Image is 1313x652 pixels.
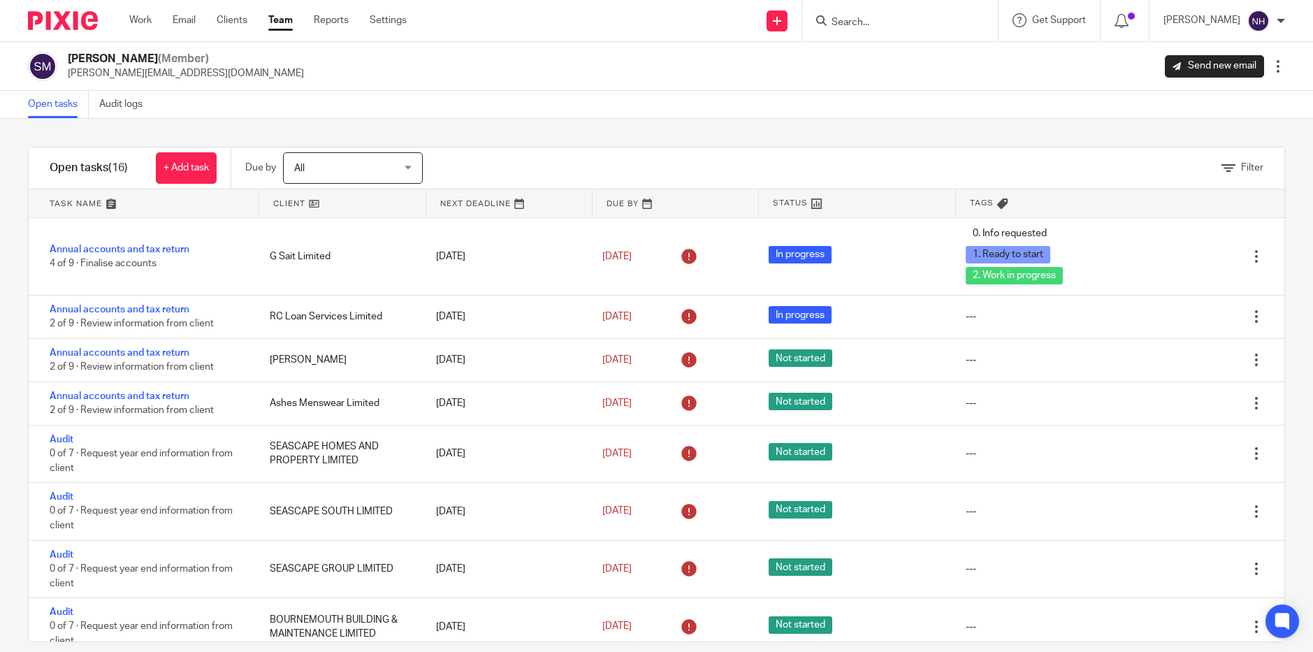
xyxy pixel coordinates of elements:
span: Not started [769,443,832,461]
a: Annual accounts and tax return [50,245,189,254]
span: 2. Work in progress [966,267,1063,284]
span: (16) [108,162,128,173]
div: [DATE] [422,346,588,374]
span: 0 of 7 · Request year end information from client [50,622,233,646]
span: Filter [1241,163,1263,173]
span: Not started [769,393,832,410]
span: [DATE] [602,622,632,632]
span: 0 of 7 · Request year end information from client [50,564,233,588]
span: Status [773,197,808,209]
img: svg%3E [28,52,57,81]
div: --- [966,620,976,634]
span: All [294,164,305,173]
span: In progress [769,306,832,324]
a: Annual accounts and tax return [50,305,189,314]
div: --- [966,353,976,367]
span: [DATE] [602,564,632,574]
input: Search [830,17,956,29]
h2: [PERSON_NAME] [68,52,304,66]
span: 0 of 7 · Request year end information from client [50,449,233,473]
a: Audit [50,435,73,444]
span: Not started [769,349,832,367]
div: [DATE] [422,613,588,641]
span: Not started [769,616,832,634]
a: + Add task [156,152,217,184]
a: Reports [314,13,349,27]
div: [PERSON_NAME] [256,346,422,374]
span: 1. Ready to start [966,246,1050,263]
div: --- [966,505,976,519]
div: --- [966,310,976,324]
span: [DATE] [602,355,632,365]
a: Email [173,13,196,27]
a: Annual accounts and tax return [50,391,189,401]
span: Tags [970,197,994,209]
span: (Member) [158,53,209,64]
p: [PERSON_NAME][EMAIL_ADDRESS][DOMAIN_NAME] [68,66,304,80]
div: --- [966,562,976,576]
span: Not started [769,558,832,576]
img: svg%3E [1247,10,1270,32]
h1: Open tasks [50,161,128,175]
span: [DATE] [602,398,632,408]
img: Pixie [28,11,98,30]
span: [DATE] [602,312,632,321]
div: BOURNEMOUTH BUILDING & MAINTENANCE LIMITED [256,606,422,649]
div: [DATE] [422,440,588,468]
a: Audit [50,607,73,617]
div: Ashes Menswear Limited [256,389,422,417]
span: [DATE] [602,507,632,516]
p: [PERSON_NAME] [1163,13,1240,27]
div: --- [966,447,976,461]
a: Work [129,13,152,27]
span: 2 of 9 · Review information from client [50,319,214,329]
a: Audit logs [99,91,153,118]
span: 4 of 9 · Finalise accounts [50,259,157,268]
span: [DATE] [602,252,632,261]
div: SEASCAPE SOUTH LIMITED [256,498,422,526]
div: [DATE] [422,242,588,270]
span: 0. Info requested [966,225,1054,242]
a: Team [268,13,293,27]
div: SEASCAPE HOMES AND PROPERTY LIMITED [256,433,422,475]
span: In progress [769,246,832,263]
a: Audit [50,550,73,560]
div: SEASCAPE GROUP LIMITED [256,555,422,583]
span: 2 of 9 · Review information from client [50,362,214,372]
a: Settings [370,13,407,27]
div: --- [966,396,976,410]
div: RC Loan Services Limited [256,303,422,331]
a: Send new email [1165,55,1264,78]
span: Not started [769,501,832,519]
span: 0 of 7 · Request year end information from client [50,507,233,531]
div: G Sait Limited [256,242,422,270]
a: Open tasks [28,91,89,118]
span: 2 of 9 · Review information from client [50,405,214,415]
a: Audit [50,492,73,502]
div: [DATE] [422,498,588,526]
p: Due by [245,161,276,175]
a: Clients [217,13,247,27]
span: [DATE] [602,449,632,458]
div: [DATE] [422,555,588,583]
div: [DATE] [422,389,588,417]
a: Annual accounts and tax return [50,348,189,358]
div: [DATE] [422,303,588,331]
span: Get Support [1032,15,1086,25]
